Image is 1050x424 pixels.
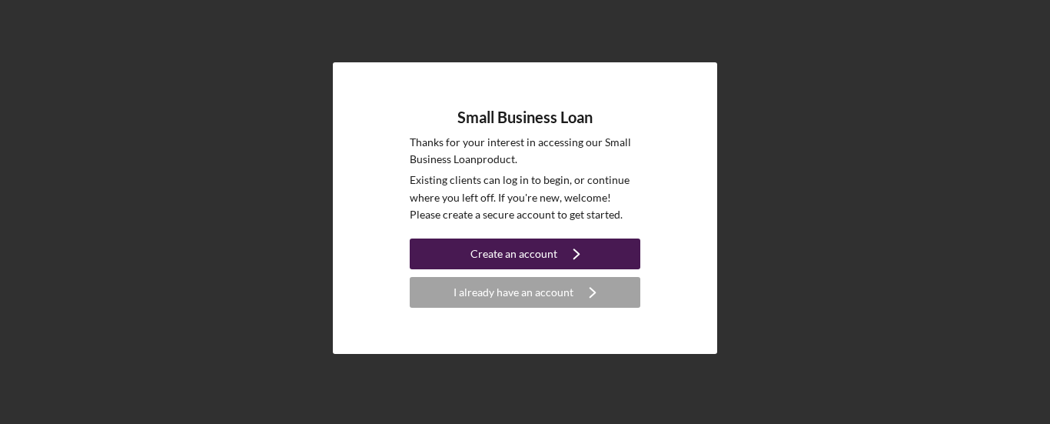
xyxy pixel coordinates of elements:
h4: Small Business Loan [457,109,593,126]
div: I already have an account [454,277,573,308]
p: Thanks for your interest in accessing our Small Business Loan product. [410,134,640,169]
div: Create an account [470,239,557,269]
a: Create an account [410,239,640,273]
button: I already have an account [410,277,640,308]
p: Existing clients can log in to begin, or continue where you left off. If you're new, welcome! Ple... [410,172,640,223]
button: Create an account [410,239,640,269]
